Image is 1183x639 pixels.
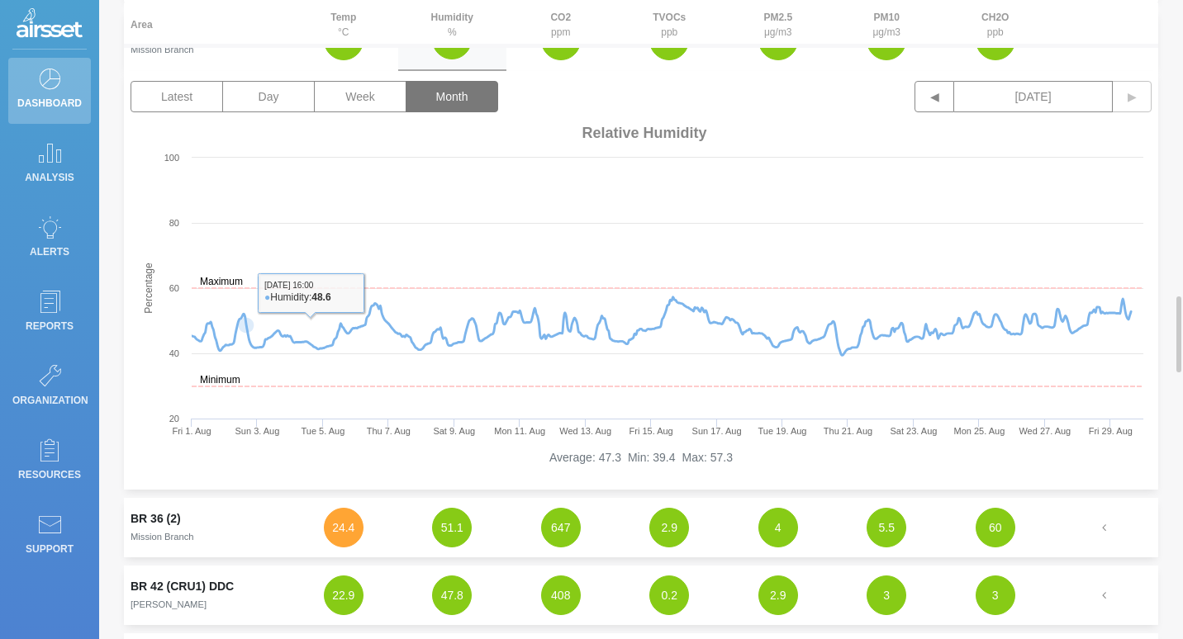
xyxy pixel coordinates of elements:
li: Min: 39.4 [628,449,676,466]
button: 22.9 [324,575,363,615]
a: Support [8,504,91,570]
strong: TVOCs [653,12,686,23]
text: Minimum [200,374,240,386]
text: Sun 3. Aug [235,426,280,436]
text: Sat 23. Aug [890,426,937,436]
text: 20 [169,414,179,424]
button: 3 [867,575,906,615]
a: Dashboard [8,58,91,124]
text: Percentage [143,263,154,314]
small: Mission Branch [131,532,193,542]
a: Organization [8,355,91,421]
small: [PERSON_NAME] [131,599,207,609]
text: 80 [169,218,179,228]
button: 2.9 [649,508,689,547]
text: Thu 21. Aug [824,426,872,436]
button: 4 [758,508,798,547]
small: Mission Branch [131,45,193,54]
text: Wed 13. Aug [559,426,611,436]
text: Maximum [200,276,243,287]
li: Max: 57.3 [682,449,733,466]
button: ◀ [915,81,954,112]
a: Analysis [8,132,91,198]
td: BR 36 (2)Mission Branch [124,498,289,557]
button: Week [314,81,406,112]
text: 40 [169,348,179,358]
span: Relative Humidity [582,125,707,142]
text: Mon 11. Aug [494,426,545,436]
p: Dashboard [12,91,87,116]
p: Analysis [12,165,87,190]
button: 47.8 [432,575,472,615]
button: Month [406,81,498,112]
p: Organization [12,388,87,413]
img: Logo [17,8,83,41]
a: Resources [8,429,91,495]
button: 2.9 [758,575,798,615]
button: 0.2 [649,575,689,615]
button: 51.1 [432,508,472,547]
button: 24.4 [324,508,363,547]
text: Mon 25. Aug [953,426,1005,436]
text: Fri 1. Aug [172,426,211,436]
text: Fri 15. Aug [630,426,673,436]
text: Thu 7. Aug [367,426,411,436]
strong: CO2 [550,12,571,23]
text: Sun 17. Aug [692,426,742,436]
p: Support [12,537,87,561]
button: [DATE] [954,81,1113,112]
button: 3 [976,575,1015,615]
p: Alerts [12,239,87,264]
strong: PM2.5 [763,12,792,23]
strong: Area [131,19,153,31]
text: Tue 19. Aug [758,426,807,436]
a: Reports [8,281,91,347]
button: ▶ [1112,81,1152,112]
button: 5.5 [867,508,906,547]
button: Day [222,81,315,112]
p: Resources [12,462,87,487]
button: 408 [541,575,581,615]
text: Sat 9. Aug [433,426,475,436]
li: Average: 47.3 [549,449,621,466]
strong: CH2O [981,12,1009,23]
text: Fri 29. Aug [1089,426,1133,436]
button: 647 [541,508,581,547]
strong: Humidity [431,12,473,23]
text: 100 [164,153,179,163]
button: Latest [131,81,223,112]
text: Wed 27. Aug [1019,426,1071,436]
text: 60 [169,283,179,293]
td: BR 42 (CRU1) DDC[PERSON_NAME] [124,566,289,625]
text: Tue 5. Aug [301,426,344,436]
p: Reports [12,314,87,338]
strong: PM10 [874,12,900,23]
strong: Temp [330,12,356,23]
button: 60 [976,508,1015,547]
a: Alerts [8,206,91,272]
